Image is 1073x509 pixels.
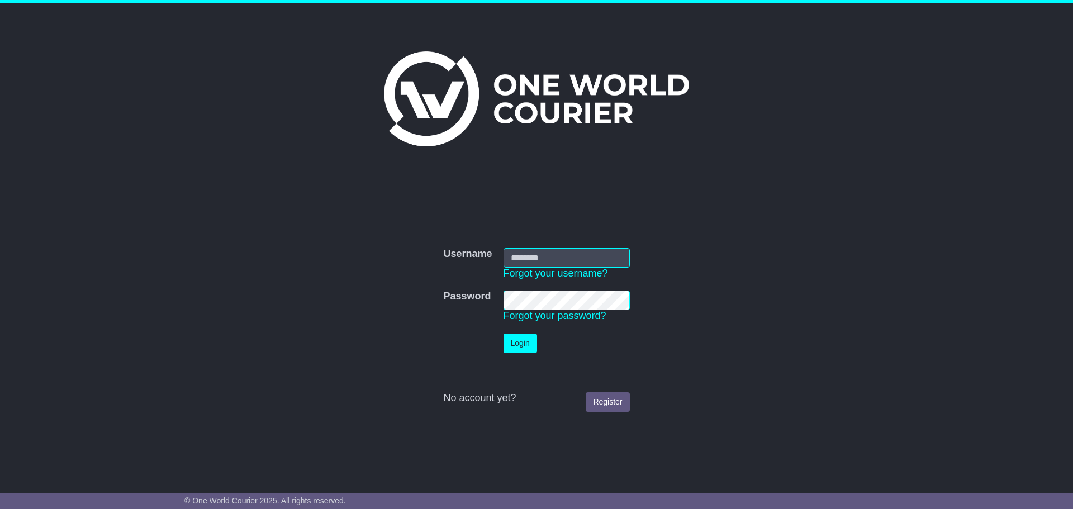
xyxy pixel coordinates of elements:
div: No account yet? [443,392,629,405]
span: © One World Courier 2025. All rights reserved. [184,496,346,505]
img: One World [384,51,689,146]
label: Username [443,248,492,260]
a: Forgot your username? [504,268,608,279]
a: Forgot your password? [504,310,606,321]
a: Register [586,392,629,412]
button: Login [504,334,537,353]
label: Password [443,291,491,303]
